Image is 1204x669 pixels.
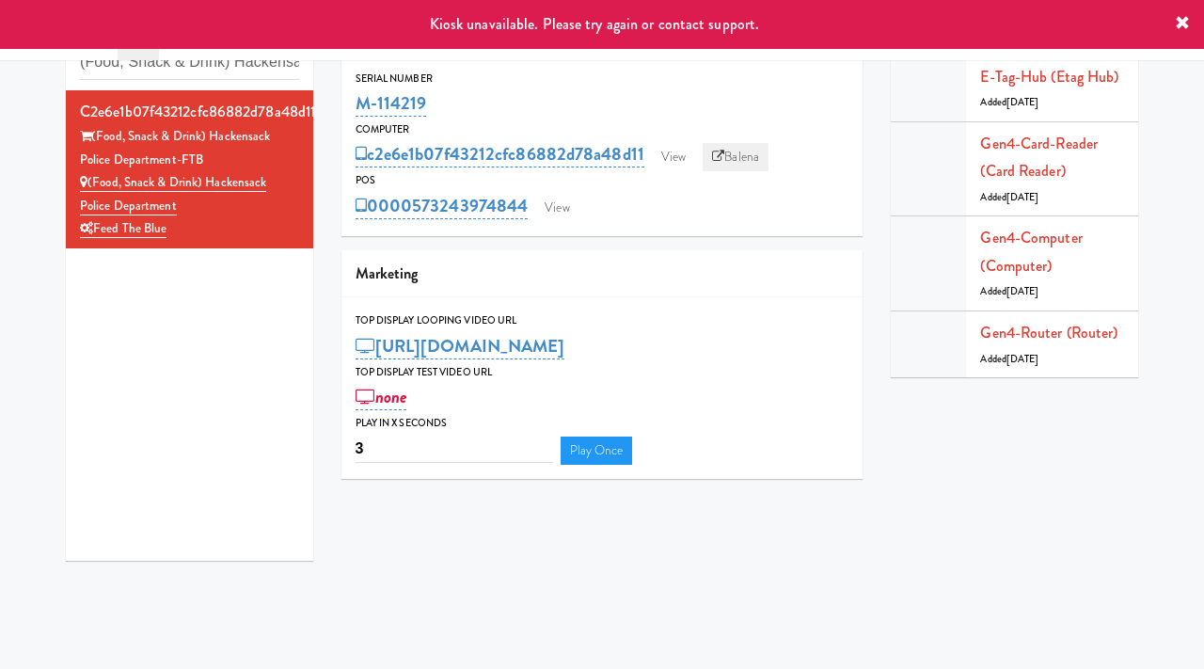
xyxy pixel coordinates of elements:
[980,227,1082,277] a: Gen4-computer (Computer)
[1006,352,1039,366] span: [DATE]
[980,95,1038,109] span: Added
[356,311,849,330] div: Top Display Looping Video Url
[1006,95,1039,109] span: [DATE]
[430,13,760,35] span: Kiosk unavailable. Please try again or contact support.
[535,194,578,222] a: View
[356,90,427,117] a: M-114219
[980,284,1038,298] span: Added
[1006,284,1039,298] span: [DATE]
[80,125,299,171] div: (Food, Snack & Drink) Hackensack Police Department-FTB
[356,263,419,284] span: Marketing
[703,143,768,171] a: Balena
[356,120,849,139] div: Computer
[80,219,166,238] a: Feed The Blue
[356,193,529,219] a: 0000573243974844
[980,66,1118,88] a: E-tag-hub (Etag Hub)
[66,90,313,249] li: c2e6e1b07f43212cfc86882d78a48d11(Food, Snack & Drink) Hackensack Police Department-FTB (Food, Sna...
[80,45,299,80] input: Search cabinets
[980,322,1117,343] a: Gen4-router (Router)
[980,133,1098,183] a: Gen4-card-reader (Card Reader)
[80,173,266,215] a: (Food, Snack & Drink) Hackensack Police Department
[561,437,633,465] a: Play Once
[1006,190,1039,204] span: [DATE]
[356,384,407,410] a: none
[980,352,1038,366] span: Added
[356,333,565,359] a: [URL][DOMAIN_NAME]
[980,190,1038,204] span: Added
[356,171,849,190] div: POS
[356,141,644,167] a: c2e6e1b07f43212cfc86882d78a48d11
[80,98,299,126] div: c2e6e1b07f43212cfc86882d78a48d11
[356,70,849,88] div: Serial Number
[356,414,849,433] div: Play in X seconds
[356,363,849,382] div: Top Display Test Video Url
[652,143,695,171] a: View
